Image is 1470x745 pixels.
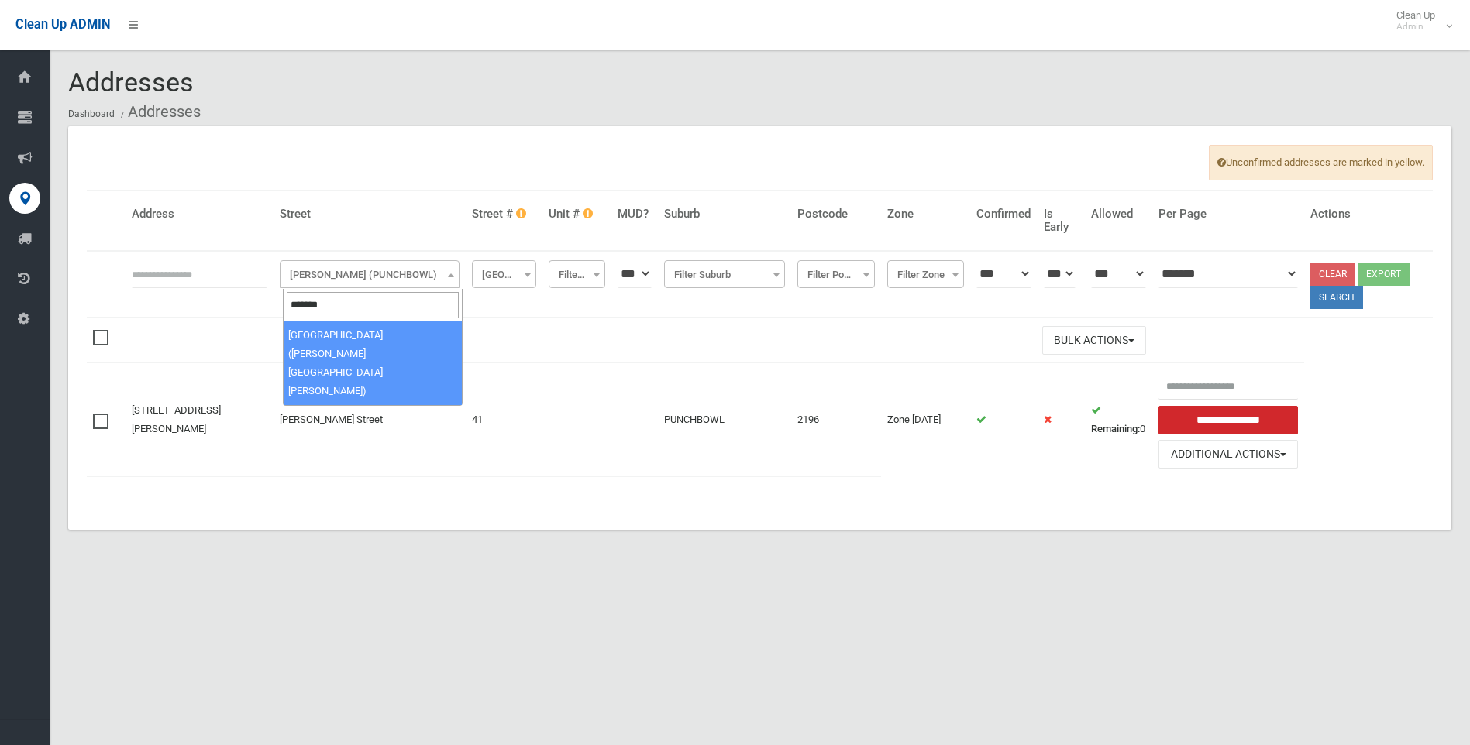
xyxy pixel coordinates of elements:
[1158,208,1298,221] h4: Per Page
[791,363,881,476] td: 2196
[664,208,785,221] h4: Suburb
[887,260,965,288] span: Filter Zone
[881,363,971,476] td: Zone [DATE]
[1042,326,1146,355] button: Bulk Actions
[549,208,605,221] h4: Unit #
[801,264,871,286] span: Filter Postcode
[549,260,605,288] span: Filter Unit #
[1209,145,1433,180] span: Unconfirmed addresses are marked in yellow.
[1091,208,1146,221] h4: Allowed
[976,208,1031,221] h4: Confirmed
[284,264,456,286] span: Catherine Street (PUNCHBOWL)
[15,17,110,32] span: Clean Up ADMIN
[1310,286,1363,309] button: Search
[68,108,115,119] a: Dashboard
[553,264,601,286] span: Filter Unit #
[797,260,875,288] span: Filter Postcode
[117,98,201,126] li: Addresses
[284,321,462,405] li: [GEOGRAPHIC_DATA] ([PERSON_NAME][GEOGRAPHIC_DATA][PERSON_NAME])
[280,208,460,221] h4: Street
[466,363,542,476] td: 41
[658,363,791,476] td: PUNCHBOWL
[68,67,194,98] span: Addresses
[132,208,267,221] h4: Address
[132,404,221,434] a: [STREET_ADDRESS][PERSON_NAME]
[1396,21,1435,33] small: Admin
[1358,263,1410,286] button: Export
[1389,9,1451,33] span: Clean Up
[472,260,536,288] span: Filter Street #
[797,208,875,221] h4: Postcode
[472,208,536,221] h4: Street #
[1310,263,1355,286] a: Clear
[280,260,460,288] span: Catherine Street (PUNCHBOWL)
[1044,208,1079,233] h4: Is Early
[1310,208,1427,221] h4: Actions
[668,264,781,286] span: Filter Suburb
[476,264,532,286] span: Filter Street #
[887,208,965,221] h4: Zone
[618,208,652,221] h4: MUD?
[1091,423,1140,434] strong: Remaining:
[1158,440,1298,469] button: Additional Actions
[664,260,785,288] span: Filter Suburb
[1085,363,1152,476] td: 0
[274,363,466,476] td: [PERSON_NAME] Street
[891,264,961,286] span: Filter Zone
